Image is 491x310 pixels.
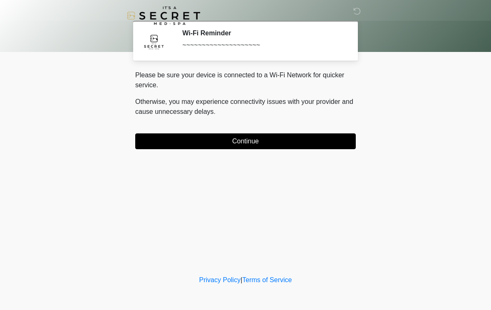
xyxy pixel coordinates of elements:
[199,276,241,283] a: Privacy Policy
[135,97,356,117] p: Otherwise, you may experience connectivity issues with your provider and cause unnecessary delays
[127,6,200,25] img: It's A Secret Med Spa Logo
[241,276,242,283] a: |
[182,40,343,50] div: ~~~~~~~~~~~~~~~~~~~~
[141,29,166,54] img: Agent Avatar
[135,133,356,149] button: Continue
[135,70,356,90] p: Please be sure your device is connected to a Wi-Fi Network for quicker service.
[214,108,216,115] span: .
[242,276,292,283] a: Terms of Service
[182,29,343,37] h2: Wi-Fi Reminder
